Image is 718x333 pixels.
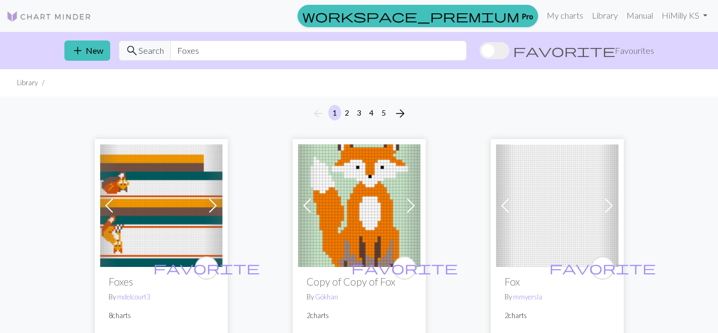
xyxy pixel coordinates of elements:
[542,5,588,26] a: My charts
[351,259,458,276] span: favorite
[64,40,110,61] button: New
[17,78,38,88] li: Library
[100,199,222,209] a: Foxes
[351,257,458,279] i: favourite
[591,256,614,280] button: favourite
[298,199,420,209] a: Fox 1
[138,44,164,57] span: Search
[328,105,341,120] button: 1
[302,9,519,23] span: workspace_premium
[153,257,260,279] i: favourite
[153,259,260,276] span: favorite
[505,311,610,321] p: 2 charts
[298,144,420,267] img: Fox 1
[298,5,538,27] a: Pro
[505,292,610,302] p: By
[513,293,542,301] a: mmyersla
[622,5,657,26] a: Manual
[307,292,412,302] p: By
[126,43,138,58] span: search
[549,259,656,276] span: favorite
[390,105,411,122] button: Next
[365,105,378,120] button: 4
[377,105,390,120] button: 5
[100,144,222,267] img: Foxes
[615,44,654,57] span: Favourites
[315,293,338,301] a: Gökhan
[109,275,214,288] h2: Foxes
[308,105,411,122] nav: Page navigation
[394,107,407,120] i: Next
[353,105,366,120] button: 3
[6,10,92,23] img: Logo
[549,257,656,279] i: favourite
[657,5,712,26] a: HiMilly KS
[307,311,412,321] p: 2 charts
[496,199,618,209] a: Fox
[195,256,218,280] button: favourite
[588,5,622,26] a: Library
[307,275,412,288] h2: Copy of Copy of Fox
[341,105,353,120] button: 2
[480,40,654,61] label: Show favourites
[117,293,150,301] a: mdelcourt3
[394,106,407,121] span: arrow_forward
[505,275,610,288] h2: Fox
[109,311,214,321] p: 8 charts
[496,144,618,267] img: Fox
[513,43,615,58] span: favorite
[393,256,416,280] button: favourite
[109,292,214,302] p: By
[71,43,84,58] span: add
